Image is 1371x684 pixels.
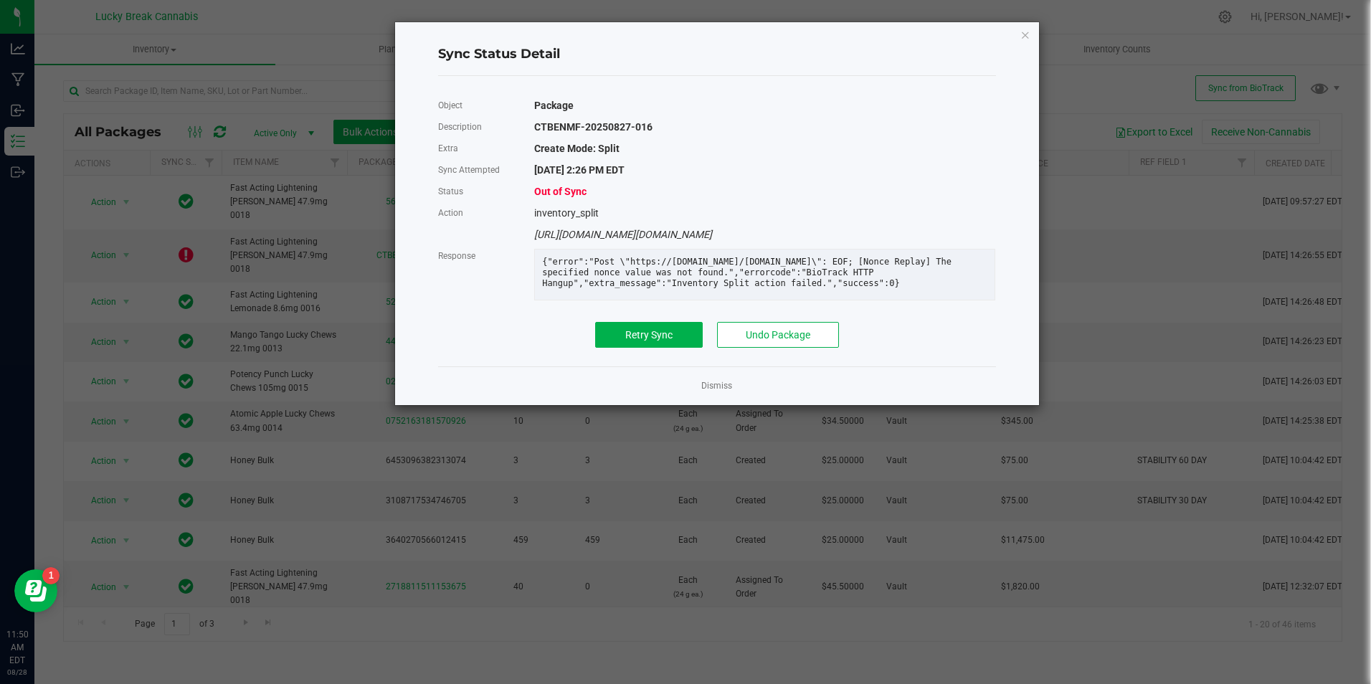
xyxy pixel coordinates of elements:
button: Retry Sync [595,322,703,348]
span: Undo Package [746,329,810,341]
button: Undo Package [717,322,839,348]
div: Description [427,116,524,138]
div: Extra [427,138,524,159]
div: Create Mode: Split [523,138,1006,159]
div: CTBENMF-20250827-016 [523,116,1006,138]
div: inventory_split [523,202,1006,224]
div: [DATE] 2:26 PM EDT [523,159,1006,181]
iframe: Resource center unread badge [42,567,60,584]
div: Response [427,245,524,267]
div: Object [427,95,524,116]
div: Status [427,181,524,202]
span: Retry Sync [625,329,673,341]
div: Sync Attempted [427,159,524,181]
div: Package [523,95,1006,116]
span: Sync Status Detail [438,45,560,64]
a: Dismiss [701,380,732,392]
button: Close [1020,26,1030,43]
iframe: Resource center [14,569,57,612]
div: [URL][DOMAIN_NAME][DOMAIN_NAME] [523,224,1006,245]
span: Out of Sync [534,186,587,197]
div: {"error":"Post \"https://[DOMAIN_NAME]/[DOMAIN_NAME]\": EOF; [Nonce Replay] The specified nonce v... [531,257,998,289]
div: Action [427,202,524,224]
